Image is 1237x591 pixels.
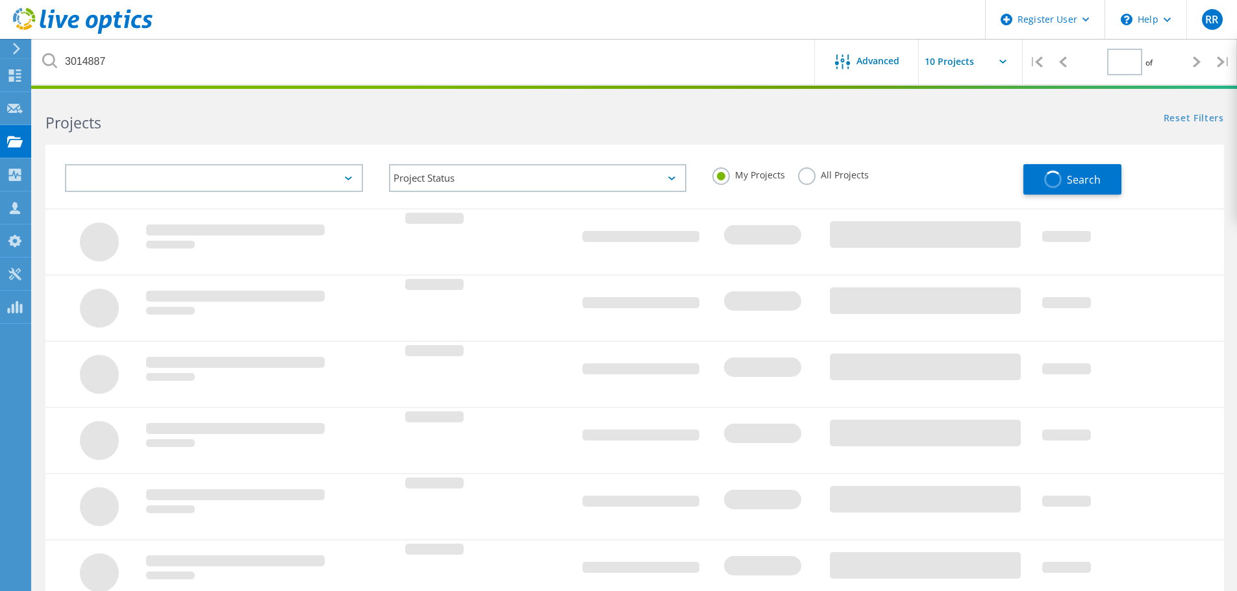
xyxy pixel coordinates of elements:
[798,167,869,180] label: All Projects
[1205,14,1218,25] span: RR
[1164,114,1224,125] a: Reset Filters
[1067,173,1101,187] span: Search
[1121,14,1132,25] svg: \n
[1210,39,1237,85] div: |
[712,167,785,180] label: My Projects
[389,164,687,192] div: Project Status
[1023,164,1121,195] button: Search
[32,39,816,84] input: Search projects by name, owner, ID, company, etc
[45,112,101,133] b: Projects
[13,27,153,36] a: Live Optics Dashboard
[856,56,899,66] span: Advanced
[1145,57,1153,68] span: of
[1023,39,1049,85] div: |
